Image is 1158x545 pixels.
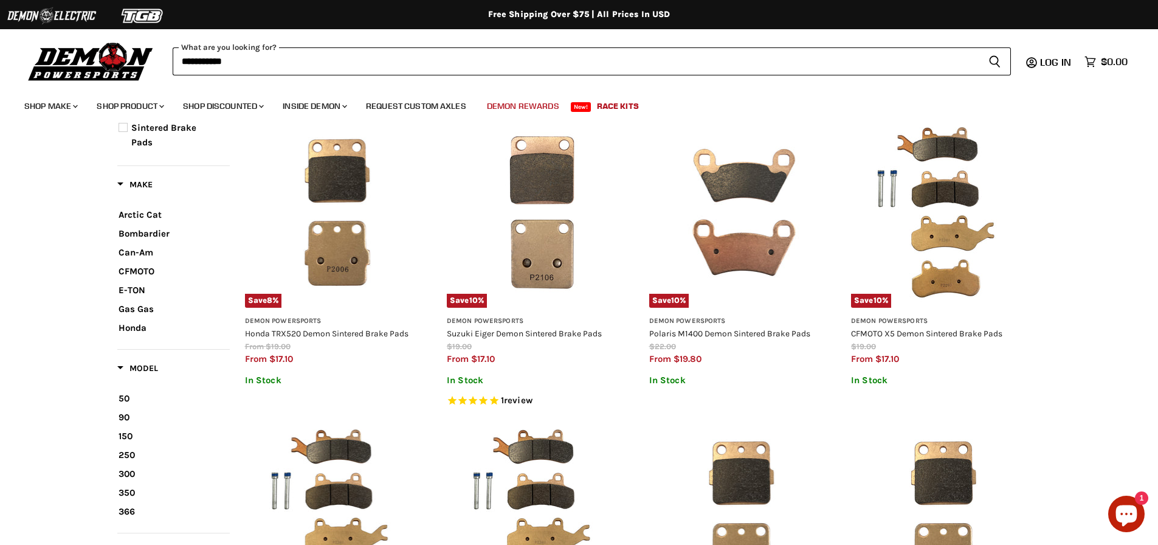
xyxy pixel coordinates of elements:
span: Log in [1040,56,1071,68]
span: 250 [119,450,135,460]
a: $0.00 [1078,53,1134,71]
span: $0.00 [1101,56,1128,68]
a: Shop Product [88,94,171,119]
span: from [447,353,469,364]
span: 50 [119,393,129,404]
a: Shop Discounted [174,94,271,119]
span: Arctic Cat [119,209,162,220]
span: 10 [671,296,680,305]
span: review [504,395,532,406]
button: Search [979,47,1011,75]
img: Suzuki Eiger Demon Sintered Brake Pads [447,117,637,308]
a: Shop Make [15,94,85,119]
span: 300 [119,468,135,479]
a: Inside Demon [274,94,354,119]
a: CFMOTO X5 Demon Sintered Brake Pads [851,328,1002,338]
p: In Stock [447,375,637,386]
span: $19.00 [266,342,291,351]
span: 90 [119,412,129,423]
a: Request Custom Axles [357,94,475,119]
a: Race Kits [588,94,648,119]
span: 10 [469,296,478,305]
span: $19.80 [674,353,701,364]
span: $19.00 [447,342,472,351]
div: Free Shipping Over $75 | All Prices In USD [93,9,1066,20]
a: Log in [1035,57,1078,68]
form: Product [173,47,1011,75]
p: In Stock [851,375,1041,386]
span: 150 [119,431,133,442]
h3: Demon Powersports [851,317,1041,326]
span: Save % [649,294,689,307]
img: TGB Logo 2 [97,4,188,27]
img: Polaris M1400 Demon Sintered Brake Pads [649,117,839,308]
span: Save % [245,294,282,307]
span: 1 reviews [501,395,532,406]
span: Sintered Brake Pads [131,122,196,148]
a: Honda TRX520 Demon Sintered Brake Pads [245,328,408,338]
span: Save % [447,294,487,307]
img: Demon Powersports [24,40,157,83]
a: Suzuki Eiger Demon Sintered Brake Pads [447,328,602,338]
img: CFMOTO X5 Demon Sintered Brake Pads [851,117,1041,308]
span: from [245,353,267,364]
button: Filter by Make [117,179,153,194]
span: Bombardier [119,228,170,239]
span: $22.00 [649,342,676,351]
span: $17.10 [875,353,899,364]
h3: Demon Powersports [447,317,637,326]
span: $17.10 [269,353,293,364]
h3: Demon Powersports [649,317,839,326]
h3: Demon Powersports [245,317,435,326]
span: Gas Gas [119,304,154,314]
span: E-TON [119,285,145,296]
inbox-online-store-chat: Shopify online store chat [1105,496,1148,535]
span: $17.10 [471,353,495,364]
ul: Main menu [15,89,1125,119]
p: In Stock [245,375,435,386]
span: 366 [119,506,135,517]
img: Demon Electric Logo 2 [6,4,97,27]
span: $19.00 [851,342,876,351]
a: Polaris M1400 Demon Sintered Brake PadsSave10% [649,117,839,308]
p: In Stock [649,375,839,386]
span: 350 [119,487,135,498]
span: Model [117,363,158,373]
span: from [649,353,671,364]
span: Can-Am [119,247,153,258]
span: CFMOTO [119,266,154,277]
span: Save % [851,294,891,307]
a: Demon Rewards [478,94,568,119]
a: Polaris M1400 Demon Sintered Brake Pads [649,328,810,338]
span: from [245,342,264,351]
a: CFMOTO X5 Demon Sintered Brake PadsSave10% [851,117,1041,308]
span: Honda [119,322,146,333]
button: Filter by Model [117,363,158,378]
span: Rated 5.0 out of 5 stars 1 reviews [447,395,637,408]
span: 8 [267,296,272,305]
span: New! [571,102,591,112]
a: Suzuki Eiger Demon Sintered Brake PadsSave10% [447,117,637,308]
a: Honda TRX520 Demon Sintered Brake PadsSave8% [245,117,435,308]
span: 10 [874,296,882,305]
input: When autocomplete results are available use up and down arrows to review and enter to select [173,47,979,75]
span: Make [117,179,153,190]
img: Honda TRX520 Demon Sintered Brake Pads [245,117,435,308]
span: from [851,353,873,364]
